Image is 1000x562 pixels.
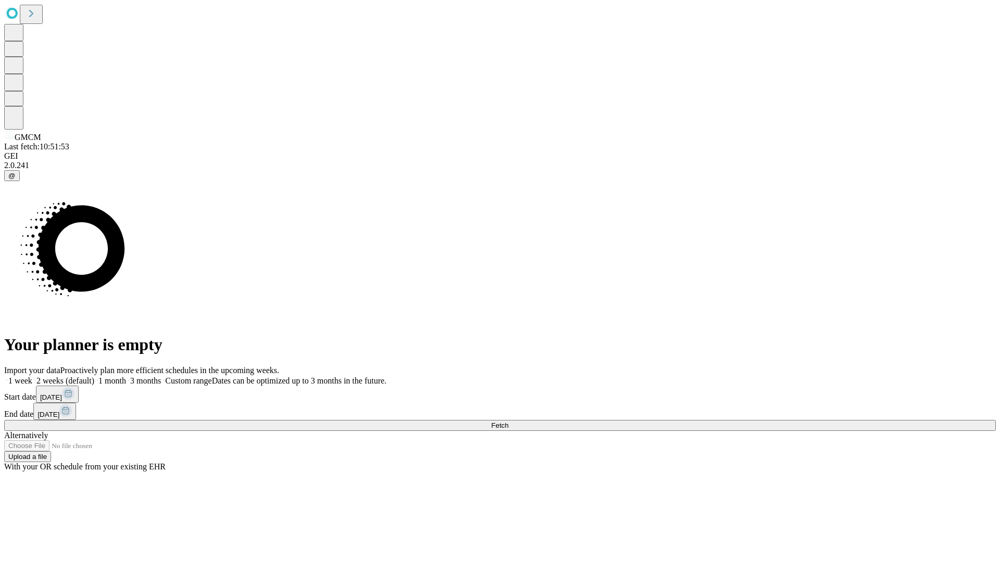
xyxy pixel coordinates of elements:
[4,431,48,440] span: Alternatively
[4,335,996,354] h1: Your planner is empty
[98,376,126,385] span: 1 month
[4,142,69,151] span: Last fetch: 10:51:53
[4,366,60,375] span: Import your data
[36,386,79,403] button: [DATE]
[40,393,62,401] span: [DATE]
[8,376,32,385] span: 1 week
[491,421,508,429] span: Fetch
[4,462,166,471] span: With your OR schedule from your existing EHR
[165,376,211,385] span: Custom range
[4,170,20,181] button: @
[37,411,59,418] span: [DATE]
[4,420,996,431] button: Fetch
[4,386,996,403] div: Start date
[36,376,94,385] span: 2 weeks (default)
[130,376,161,385] span: 3 months
[15,133,41,142] span: GMCM
[4,403,996,420] div: End date
[8,172,16,180] span: @
[4,151,996,161] div: GEI
[4,161,996,170] div: 2.0.241
[60,366,279,375] span: Proactively plan more efficient schedules in the upcoming weeks.
[4,451,51,462] button: Upload a file
[212,376,386,385] span: Dates can be optimized up to 3 months in the future.
[33,403,76,420] button: [DATE]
